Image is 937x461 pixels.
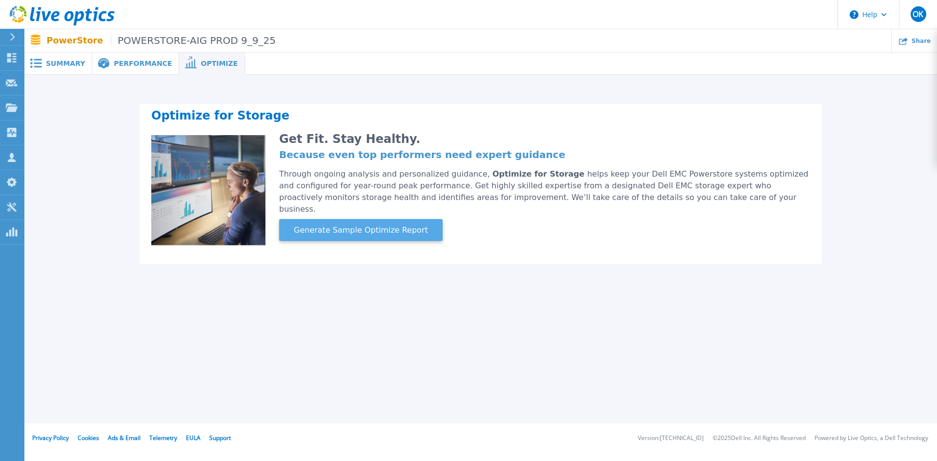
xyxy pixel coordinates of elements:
[279,151,810,159] h4: Because even top performers need expert guidance
[912,38,931,44] span: Share
[111,35,276,46] span: POWERSTORE-AIG PROD 9_9_25
[186,434,201,442] a: EULA
[290,224,432,236] span: Generate Sample Optimize Report
[78,434,99,442] a: Cookies
[108,434,141,442] a: Ads & Email
[638,435,704,441] li: Version: [TECHNICAL_ID]
[209,434,231,442] a: Support
[46,60,85,67] span: Summary
[279,219,443,241] button: Generate Sample Optimize Report
[47,35,276,46] p: PowerStore
[32,434,69,442] a: Privacy Policy
[492,169,587,179] span: Optimize for Storage
[114,60,172,67] span: Performance
[151,112,810,123] h2: Optimize for Storage
[149,434,177,442] a: Telemetry
[151,135,265,246] img: Optimize Promo
[201,60,238,67] span: Optimize
[279,168,810,215] div: Through ongoing analysis and personalized guidance, helps keep your Dell EMC Powerstore systems o...
[713,435,806,441] li: © 2025 Dell Inc. All Rights Reserved
[815,435,928,441] li: Powered by Live Optics, a Dell Technology
[279,135,810,143] h2: Get Fit. Stay Healthy.
[913,10,923,18] span: OK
